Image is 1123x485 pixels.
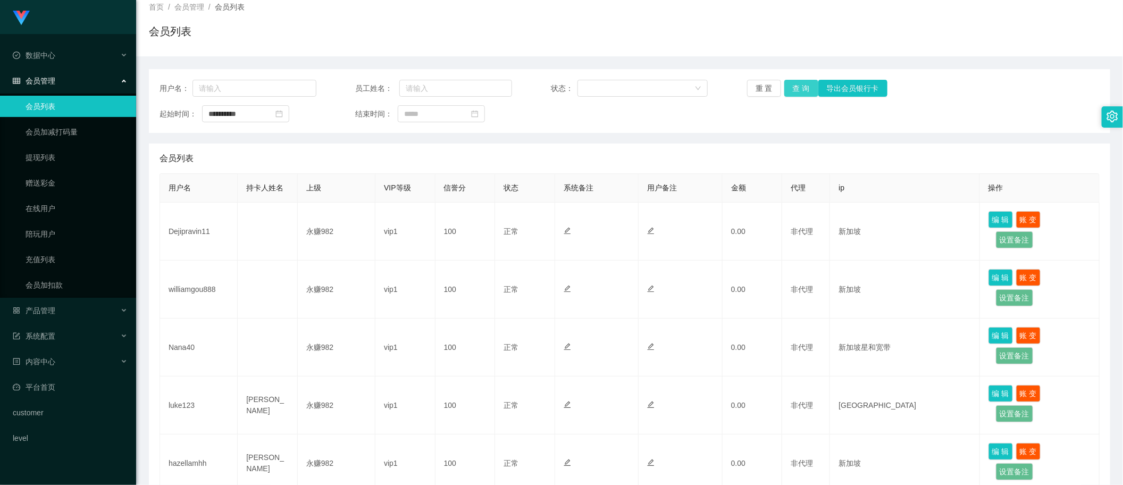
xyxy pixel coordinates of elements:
[564,183,593,192] span: 系统备注
[13,77,20,85] i: 图标: table
[160,377,238,434] td: luke123
[26,96,128,117] a: 会员列表
[298,319,375,377] td: 永赚982
[375,319,435,377] td: vip1
[13,428,128,449] a: level
[996,347,1033,364] button: 设置备注
[13,51,55,60] span: 数据中心
[1016,443,1041,460] button: 账 变
[830,203,979,261] td: 新加坡
[723,203,783,261] td: 0.00
[399,80,512,97] input: 请输入
[564,459,571,466] i: 图标: edit
[13,11,30,26] img: logo.9652507e.png
[747,80,781,97] button: 重 置
[647,227,655,235] i: 图标: edit
[723,261,783,319] td: 0.00
[355,108,398,120] span: 结束时间：
[435,203,496,261] td: 100
[160,83,192,94] span: 用户名：
[647,401,655,408] i: 图标: edit
[1016,327,1041,344] button: 账 变
[830,319,979,377] td: 新加坡星和宽带
[160,203,238,261] td: Dejipravin11
[996,463,1033,480] button: 设置备注
[996,231,1033,248] button: 设置备注
[504,401,518,409] span: 正常
[988,183,1003,192] span: 操作
[564,343,571,350] i: 图标: edit
[647,183,677,192] span: 用户备注
[13,77,55,85] span: 会员管理
[996,405,1033,422] button: 设置备注
[988,327,1013,344] button: 编 辑
[355,83,399,94] span: 员工姓名：
[830,377,979,434] td: [GEOGRAPHIC_DATA]
[168,3,170,11] span: /
[791,183,806,192] span: 代理
[238,377,298,434] td: [PERSON_NAME]
[988,443,1013,460] button: 编 辑
[13,402,128,423] a: customer
[731,183,746,192] span: 金额
[996,289,1033,306] button: 设置备注
[306,183,321,192] span: 上级
[13,306,55,315] span: 产品管理
[647,459,655,466] i: 图标: edit
[160,261,238,319] td: williamgou888
[818,80,887,97] button: 导出会员银行卡
[375,377,435,434] td: vip1
[26,172,128,194] a: 赠送彩金
[160,319,238,377] td: Nana40
[504,227,518,236] span: 正常
[13,52,20,59] i: 图标: check-circle-o
[1107,111,1118,122] i: 图标: setting
[246,183,283,192] span: 持卡人姓名
[26,147,128,168] a: 提现列表
[504,285,518,294] span: 正常
[149,3,164,11] span: 首页
[504,343,518,352] span: 正常
[26,121,128,143] a: 会员加减打码量
[435,261,496,319] td: 100
[504,183,518,192] span: 状态
[174,3,204,11] span: 会员管理
[13,357,55,366] span: 内容中心
[988,269,1013,286] button: 编 辑
[13,332,20,340] i: 图标: form
[791,459,813,467] span: 非代理
[275,110,283,118] i: 图标: calendar
[169,183,191,192] span: 用户名
[13,307,20,314] i: 图标: appstore-o
[435,377,496,434] td: 100
[564,227,571,235] i: 图标: edit
[1016,211,1041,228] button: 账 变
[215,3,245,11] span: 会员列表
[26,198,128,219] a: 在线用户
[471,110,479,118] i: 图标: calendar
[192,80,316,97] input: 请输入
[435,319,496,377] td: 100
[988,211,1013,228] button: 编 辑
[723,319,783,377] td: 0.00
[647,285,655,292] i: 图标: edit
[830,261,979,319] td: 新加坡
[384,183,411,192] span: VIP等级
[839,183,844,192] span: ip
[444,183,466,192] span: 信誉分
[298,377,375,434] td: 永赚982
[1016,269,1041,286] button: 账 变
[551,83,578,94] span: 状态：
[791,227,813,236] span: 非代理
[160,152,194,165] span: 会员列表
[791,343,813,352] span: 非代理
[26,274,128,296] a: 会员加扣款
[13,377,128,398] a: 图标: dashboard平台首页
[564,285,571,292] i: 图标: edit
[695,85,701,93] i: 图标: down
[26,223,128,245] a: 陪玩用户
[375,261,435,319] td: vip1
[375,203,435,261] td: vip1
[564,401,571,408] i: 图标: edit
[13,358,20,365] i: 图标: profile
